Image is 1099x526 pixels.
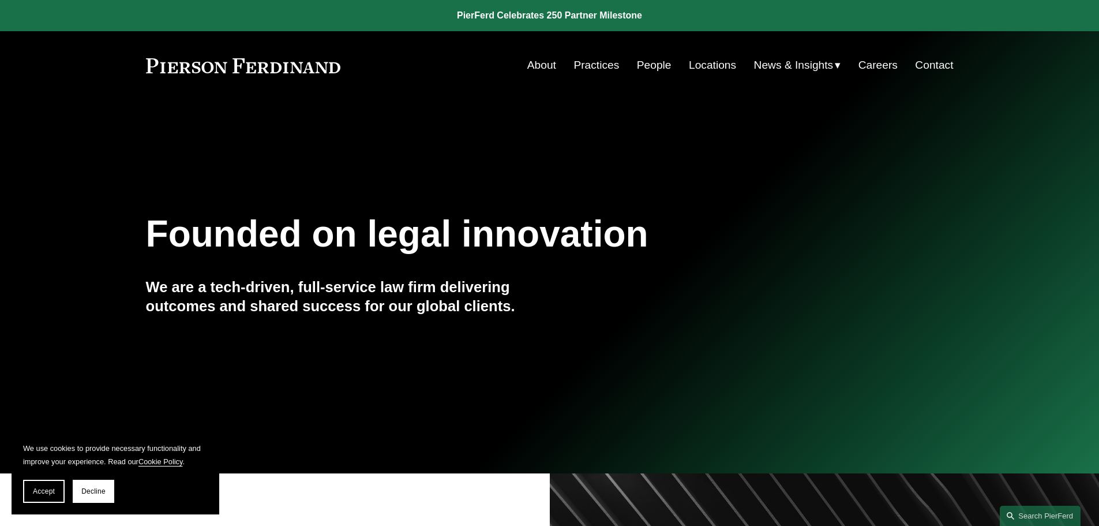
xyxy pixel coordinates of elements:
[915,54,953,76] a: Contact
[81,487,106,495] span: Decline
[12,430,219,514] section: Cookie banner
[754,55,834,76] span: News & Insights
[1000,506,1081,526] a: Search this site
[637,54,672,76] a: People
[146,278,550,315] h4: We are a tech-driven, full-service law firm delivering outcomes and shared success for our global...
[23,442,208,468] p: We use cookies to provide necessary functionality and improve your experience. Read our .
[858,54,898,76] a: Careers
[573,54,619,76] a: Practices
[33,487,55,495] span: Accept
[138,457,183,466] a: Cookie Policy
[527,54,556,76] a: About
[73,480,114,503] button: Decline
[689,54,736,76] a: Locations
[23,480,65,503] button: Accept
[754,54,841,76] a: folder dropdown
[146,213,819,255] h1: Founded on legal innovation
